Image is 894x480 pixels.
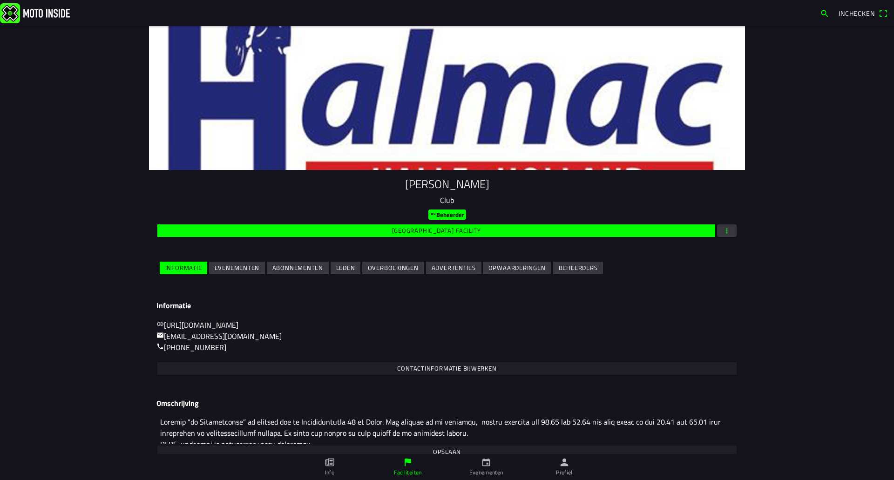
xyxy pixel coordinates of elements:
[156,412,738,444] textarea: Loremip “do Sitametconse” ad elitsed doe te Incididuntutla 48 et Dolor. Mag aliquae ad mi veniamq...
[156,331,164,339] ion-icon: mail
[426,262,481,274] ion-button: Advertenties
[157,362,737,375] ion-button: Contactinformatie bijwerken
[394,468,421,477] ion-label: Faciliteiten
[157,224,715,237] ion-button: [GEOGRAPHIC_DATA] facility
[469,468,503,477] ion-label: Evenementen
[156,301,738,310] h3: Informatie
[160,262,207,274] ion-button: Informatie
[156,331,282,342] a: mail[EMAIL_ADDRESS][DOMAIN_NAME]
[267,262,329,274] ion-button: Abonnementen
[325,457,335,467] ion-icon: paper
[157,446,737,458] ion-button: Opslaan
[553,262,603,274] ion-button: Beheerders
[839,8,875,18] span: Inchecken
[362,262,424,274] ion-button: Overboekingen
[430,211,436,217] ion-icon: key
[156,177,738,191] h1: [PERSON_NAME]
[815,5,834,21] a: search
[156,195,738,206] p: Club
[481,457,491,467] ion-icon: calendar
[156,342,226,353] a: call[PHONE_NUMBER]
[156,319,238,331] a: link[URL][DOMAIN_NAME]
[331,262,360,274] ion-button: Leden
[556,468,573,477] ion-label: Profiel
[209,262,265,274] ion-button: Evenementen
[156,320,164,328] ion-icon: link
[428,210,466,220] ion-badge: Beheerder
[483,262,551,274] ion-button: Opwaarderingen
[403,457,413,467] ion-icon: flag
[325,468,334,477] ion-label: Info
[559,457,569,467] ion-icon: person
[156,343,164,350] ion-icon: call
[834,5,892,21] a: Incheckenqr scanner
[156,399,738,408] h3: Omschrijving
